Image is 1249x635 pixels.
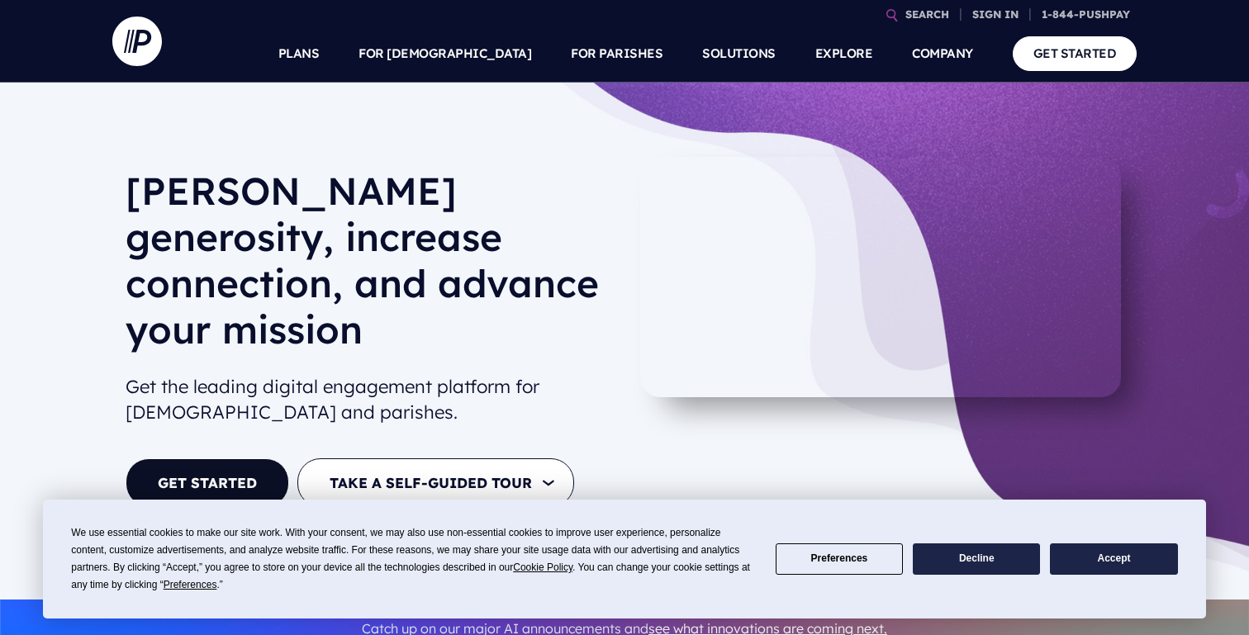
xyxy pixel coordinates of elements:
div: We use essential cookies to make our site work. With your consent, we may also use non-essential ... [71,524,755,594]
a: FOR PARISHES [571,25,662,83]
div: Cookie Consent Prompt [43,500,1206,618]
span: Preferences [164,579,217,590]
a: GET STARTED [126,458,289,507]
button: Accept [1050,543,1177,576]
a: EXPLORE [815,25,873,83]
span: Cookie Policy [513,562,572,573]
button: TAKE A SELF-GUIDED TOUR [297,458,574,507]
a: PLANS [278,25,320,83]
h2: Get the leading digital engagement platform for [DEMOGRAPHIC_DATA] and parishes. [126,367,611,432]
a: SOLUTIONS [702,25,776,83]
a: COMPANY [912,25,973,83]
a: GET STARTED [1013,36,1137,70]
button: Preferences [776,543,903,576]
a: FOR [DEMOGRAPHIC_DATA] [359,25,531,83]
button: Decline [913,543,1040,576]
h1: [PERSON_NAME] generosity, increase connection, and advance your mission [126,168,611,366]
